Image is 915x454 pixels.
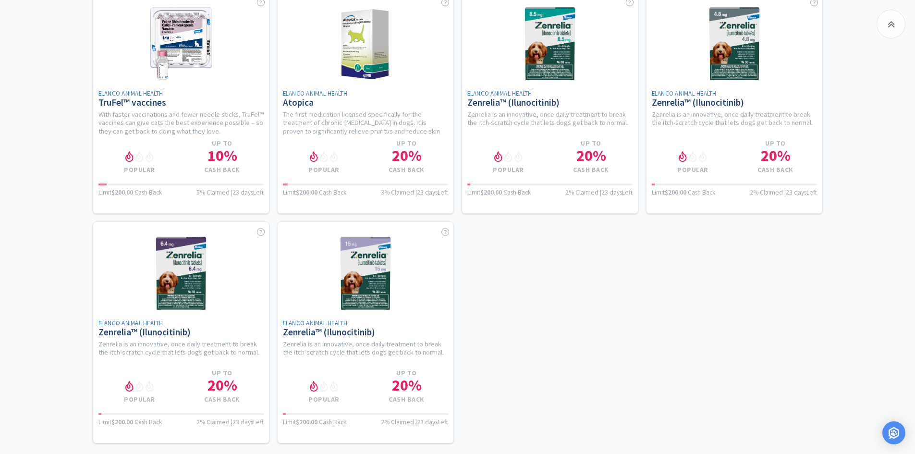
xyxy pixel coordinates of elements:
[181,369,264,377] h4: Up to
[366,148,448,163] h1: 20 %
[366,395,448,404] h4: Cash Back
[283,395,366,404] h4: Popular
[366,166,448,174] h4: Cash Back
[181,148,264,163] h1: 10 %
[181,166,264,174] h4: Cash Back
[181,139,264,147] h4: Up to
[93,221,269,443] a: Elanco Animal HealthZenrelia™ (Ilunocitinib)Zenrelia is an innovative, once daily treatment to br...
[550,166,633,174] h4: Cash Back
[882,421,905,444] div: Open Intercom Messenger
[366,378,448,393] h1: 20 %
[652,166,734,174] h4: Popular
[734,139,817,147] h4: Up to
[283,166,366,174] h4: Popular
[366,139,448,147] h4: Up to
[277,221,454,443] a: Elanco Animal HealthZenrelia™ (Ilunocitinib)Zenrelia is an innovative, once daily treatment to br...
[734,148,817,163] h1: 20 %
[550,148,633,163] h1: 20 %
[98,395,181,404] h4: Popular
[550,139,633,147] h4: Up to
[98,166,181,174] h4: Popular
[467,166,550,174] h4: Popular
[734,166,817,174] h4: Cash Back
[181,378,264,393] h1: 20 %
[366,369,448,377] h4: Up to
[181,395,264,404] h4: Cash Back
